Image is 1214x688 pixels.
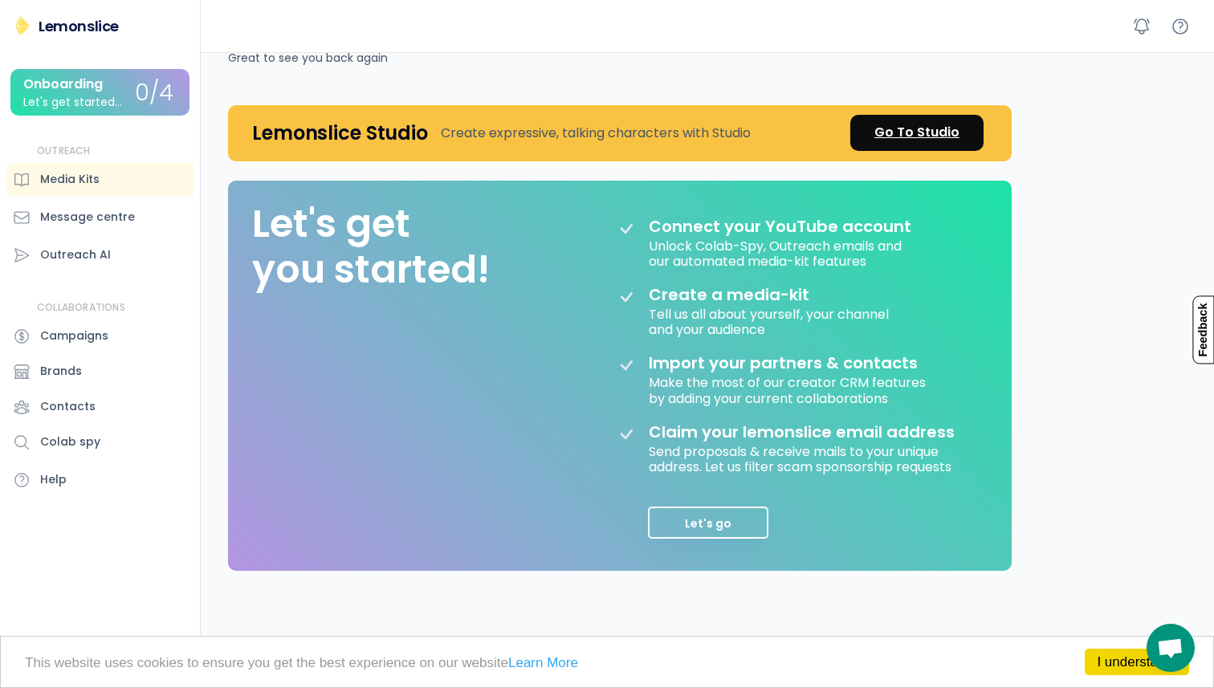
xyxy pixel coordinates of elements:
div: Create expressive, talking characters with Studio [441,124,751,143]
div: Unlock Colab-Spy, Outreach emails and our automated media-kit features [649,236,905,269]
div: Let's get you started! [252,201,490,293]
p: This website uses cookies to ensure you get the best experience on our website [25,656,1189,670]
div: Contacts [40,398,96,415]
div: Lemonslice [39,16,119,36]
div: Media Kits [40,171,100,188]
a: Go To Studio [850,115,984,151]
div: Campaigns [40,328,108,344]
div: Colab spy [40,434,100,450]
div: Connect your YouTube account [649,217,911,236]
div: Help [40,471,67,488]
div: Go To Studio [874,123,959,142]
div: Great to see you back again [228,50,388,67]
div: Brands [40,363,82,380]
div: Claim your lemonslice email address [649,422,955,442]
div: Make the most of our creator CRM features by adding your current collaborations [649,372,929,405]
div: Open chat [1147,624,1195,672]
div: OUTREACH [37,145,91,158]
div: Send proposals & receive mails to your unique address. Let us filter scam sponsorship requests [649,442,970,474]
div: Import your partners & contacts [649,353,918,372]
h4: Lemonslice Studio [252,120,428,145]
div: Create a media-kit [649,285,849,304]
div: 0/4 [135,81,173,106]
div: Onboarding [23,77,103,92]
a: I understand! [1085,649,1189,675]
img: Lemonslice [13,16,32,35]
a: Learn More [508,655,578,670]
div: Let's get started... [23,96,122,108]
div: Outreach AI [40,246,111,263]
button: Let's go [648,507,768,539]
div: Tell us all about yourself, your channel and your audience [649,304,892,337]
div: COLLABORATIONS [37,301,125,315]
div: Message centre [40,209,135,226]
